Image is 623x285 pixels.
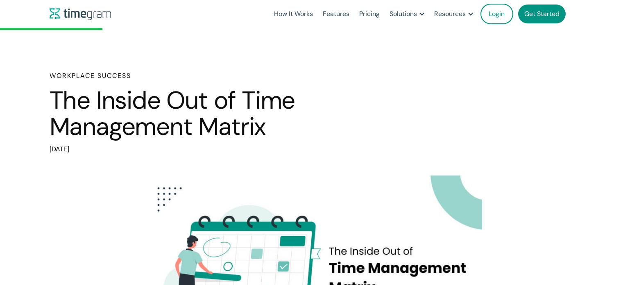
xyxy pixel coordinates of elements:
h1: The Inside Out of Time Management Matrix [50,87,394,139]
div: Solutions [390,8,417,20]
div: [DATE] [50,144,394,155]
div: Resources [434,8,466,20]
iframe: Tidio Chat [581,232,619,271]
a: Get Started [518,5,566,23]
a: Login [480,4,513,24]
h6: Workplace Success [50,71,394,81]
